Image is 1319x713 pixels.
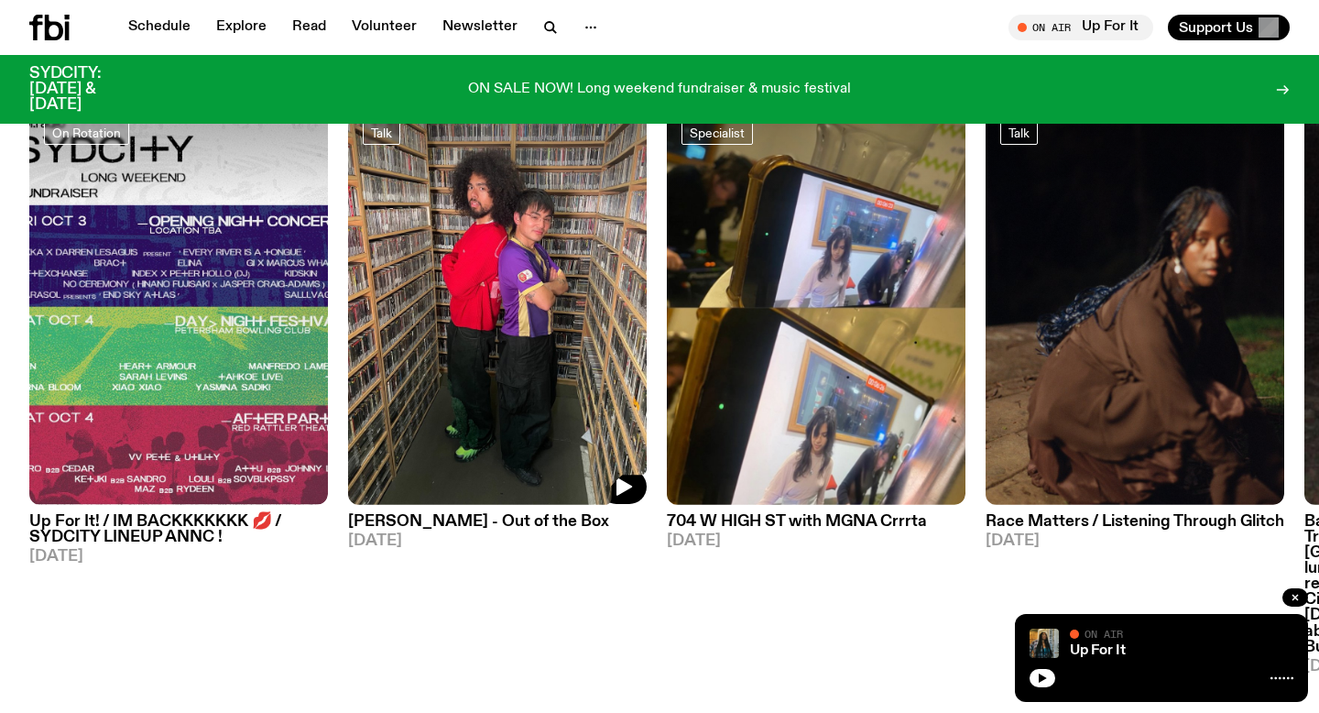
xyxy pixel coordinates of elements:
[667,514,965,530] h3: 704 W HIGH ST with MGNA Crrrta
[1000,121,1038,145] a: Talk
[371,126,392,139] span: Talk
[431,15,529,40] a: Newsletter
[667,533,965,549] span: [DATE]
[986,505,1284,549] a: Race Matters / Listening Through Glitch[DATE]
[1168,15,1290,40] button: Support Us
[1008,126,1030,139] span: Talk
[363,121,400,145] a: Talk
[44,121,129,145] a: On Rotation
[986,514,1284,530] h3: Race Matters / Listening Through Glitch
[117,15,202,40] a: Schedule
[1008,15,1153,40] button: On AirUp For It
[348,514,647,530] h3: [PERSON_NAME] - Out of the Box
[348,106,647,505] img: Matt Do & Zion Garcia
[681,121,753,145] a: Specialist
[348,505,647,549] a: [PERSON_NAME] - Out of the Box[DATE]
[468,82,851,98] p: ON SALE NOW! Long weekend fundraiser & music festival
[986,533,1284,549] span: [DATE]
[690,126,745,139] span: Specialist
[29,514,328,545] h3: Up For It! / IM BACKKKKKKK 💋 / SYDCITY LINEUP ANNC !
[1179,19,1253,36] span: Support Us
[341,15,428,40] a: Volunteer
[667,505,965,549] a: 704 W HIGH ST with MGNA Crrrta[DATE]
[1085,628,1123,640] span: On Air
[281,15,337,40] a: Read
[667,106,965,505] img: Artist MGNA Crrrta
[29,549,328,565] span: [DATE]
[29,505,328,565] a: Up For It! / IM BACKKKKKKK 💋 / SYDCITY LINEUP ANNC ![DATE]
[1030,629,1059,658] img: Ify - a Brown Skin girl with black braided twists, looking up to the side with her tongue stickin...
[205,15,278,40] a: Explore
[348,533,647,549] span: [DATE]
[1070,643,1126,658] a: Up For It
[29,66,147,113] h3: SYDCITY: [DATE] & [DATE]
[986,106,1284,505] img: Fetle crouches in a park at night. They are wearing a long brown garment and looking solemnly int...
[52,126,121,139] span: On Rotation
